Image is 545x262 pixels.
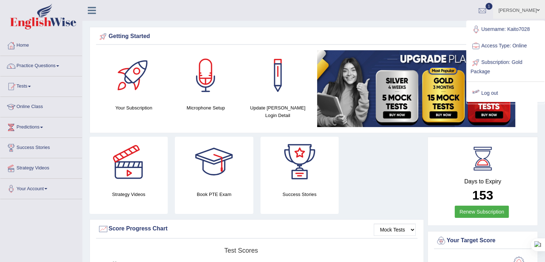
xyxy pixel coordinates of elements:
[0,158,82,176] a: Strategy Videos
[90,191,168,198] h4: Strategy Videos
[467,21,544,38] a: Username: Kaito7028
[467,38,544,54] a: Access Type: Online
[472,188,493,202] b: 153
[0,117,82,135] a: Predictions
[224,247,258,254] tspan: Test scores
[436,235,530,246] div: Your Target Score
[0,36,82,53] a: Home
[0,179,82,197] a: Your Account
[101,104,166,112] h4: Your Subscription
[98,31,530,42] div: Getting Started
[98,224,416,234] div: Score Progress Chart
[467,85,544,102] a: Log out
[173,104,238,112] h4: Microphone Setup
[455,206,509,218] a: Renew Subscription
[0,56,82,74] a: Practice Questions
[245,104,310,119] h4: Update [PERSON_NAME] Login Detail
[260,191,339,198] h4: Success Stories
[467,54,544,78] a: Subscription: Gold Package
[317,50,515,127] img: small5.jpg
[436,178,530,185] h4: Days to Expiry
[0,97,82,115] a: Online Class
[0,138,82,156] a: Success Stories
[486,3,493,10] span: 1
[0,76,82,94] a: Tests
[175,191,253,198] h4: Book PTE Exam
